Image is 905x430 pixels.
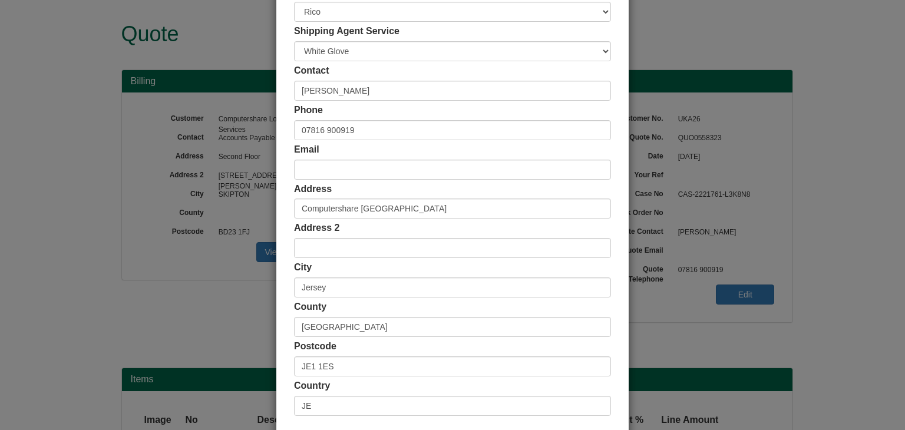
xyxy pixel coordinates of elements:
label: Country [294,379,330,393]
label: Email [294,143,319,157]
label: Postcode [294,340,336,353]
label: City [294,261,312,274]
label: Shipping Agent Service [294,25,399,38]
label: County [294,300,326,314]
label: Address 2 [294,221,339,235]
label: Contact [294,64,329,78]
label: Phone [294,104,323,117]
input: Mobile Preferred [294,120,611,140]
label: Address [294,183,332,196]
